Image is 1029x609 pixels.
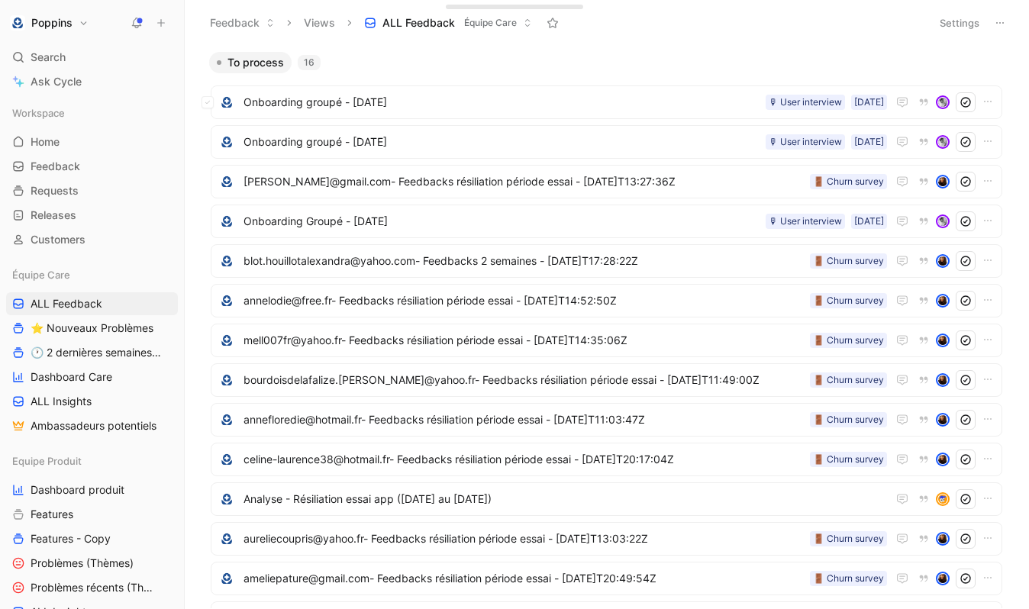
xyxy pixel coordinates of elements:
[244,212,760,230] span: Onboarding Groupé - [DATE]
[933,12,986,34] button: Settings
[31,72,82,91] span: Ask Cycle
[211,403,1002,437] a: logoannefloredie@hotmail.fr- Feedbacks résiliation période essai - [DATE]T11:03:47Z🚪 Churn survey...
[6,503,178,526] a: Features
[813,293,884,308] div: 🚪 Churn survey
[6,292,178,315] a: ALL Feedback
[31,296,102,311] span: ALL Feedback
[6,204,178,227] a: Releases
[244,530,804,548] span: aureliecoupris@yahoo.fr- Feedbacks résiliation période essai - [DATE]T13:03:22Z
[937,494,948,504] img: avatar
[244,133,760,151] span: Onboarding groupé - [DATE]
[31,321,153,336] span: ⭐ Nouveaux Problèmes
[813,372,884,388] div: 🚪 Churn survey
[209,52,292,73] button: To process
[219,491,234,507] img: logo
[813,452,884,467] div: 🚪 Churn survey
[211,85,1002,119] a: logoOnboarding groupé - [DATE][DATE]🎙 User interviewavatar
[211,244,1002,278] a: logoblot.houillotalexandra@yahoo.com- Feedbacks 2 semaines - [DATE]T17:28:22Z🚪 Churn surveyavatar
[937,137,948,147] img: avatar
[31,394,92,409] span: ALL Insights
[769,95,842,110] div: 🎙 User interview
[219,174,234,189] img: logo
[6,46,178,69] div: Search
[937,176,948,187] img: avatar
[211,562,1002,595] a: logoameliepature@gmail.com- Feedbacks résiliation période essai - [DATE]T20:49:54Z🚪 Churn surveya...
[244,371,804,389] span: bourdoisdelafalize.[PERSON_NAME]@yahoo.fr- Feedbacks résiliation période essai - [DATE]T11:49:00Z
[211,284,1002,317] a: logoannelodie@free.fr- Feedbacks résiliation période essai - [DATE]T14:52:50Z🚪 Churn surveyavatar
[937,295,948,306] img: avatar
[937,414,948,425] img: avatar
[937,573,948,584] img: avatar
[31,16,73,30] h1: Poppins
[298,55,321,70] div: 16
[6,179,178,202] a: Requests
[211,363,1002,397] a: logobourdoisdelafalize.[PERSON_NAME]@yahoo.fr- Feedbacks résiliation période essai - [DATE]T11:49...
[244,93,760,111] span: Onboarding groupé - [DATE]
[211,205,1002,238] a: logoOnboarding Groupé - [DATE][DATE]🎙 User interviewavatar
[31,507,73,522] span: Features
[813,571,884,586] div: 🚪 Churn survey
[244,331,804,350] span: mell007fr@yahoo.fr- Feedbacks résiliation période essai - [DATE]T14:35:06Z
[219,293,234,308] img: logo
[937,97,948,108] img: avatar
[31,232,85,247] span: Customers
[769,214,842,229] div: 🎙 User interview
[6,155,178,178] a: Feedback
[211,165,1002,198] a: logo[PERSON_NAME]@gmail.com- Feedbacks résiliation période essai - [DATE]T13:27:36Z🚪 Churn survey...
[297,11,342,34] button: Views
[211,522,1002,556] a: logoaureliecoupris@yahoo.fr- Feedbacks résiliation période essai - [DATE]T13:03:22Z🚪 Churn survey...
[813,253,884,269] div: 🚪 Churn survey
[31,208,76,223] span: Releases
[31,134,60,150] span: Home
[6,527,178,550] a: Features - Copy
[6,576,178,599] a: Problèmes récents (Thèmes)
[244,411,804,429] span: annefloredie@hotmail.fr- Feedbacks résiliation période essai - [DATE]T11:03:47Z
[937,216,948,227] img: avatar
[937,375,948,385] img: avatar
[211,324,1002,357] a: logomell007fr@yahoo.fr- Feedbacks résiliation période essai - [DATE]T14:35:06Z🚪 Churn surveyavatar
[937,454,948,465] img: avatar
[219,214,234,229] img: logo
[244,252,804,270] span: blot.houillotalexandra@yahoo.com- Feedbacks 2 semaines - [DATE]T17:28:22Z
[6,130,178,153] a: Home
[219,571,234,586] img: logo
[12,105,65,121] span: Workspace
[31,48,66,66] span: Search
[211,443,1002,476] a: logoceline-laurence38@hotmail.fr- Feedbacks résiliation période essai - [DATE]T20:17:04Z🚪 Churn s...
[10,15,25,31] img: Poppins
[31,159,80,174] span: Feedback
[227,55,284,70] span: To process
[219,253,234,269] img: logo
[6,341,178,364] a: 🕐 2 dernières semaines - Occurences
[31,482,124,498] span: Dashboard produit
[6,478,178,501] a: Dashboard produit
[12,453,82,469] span: Equipe Produit
[244,292,804,310] span: annelodie@free.fr- Feedbacks résiliation période essai - [DATE]T14:52:50Z
[31,556,134,571] span: Problèmes (Thèmes)
[31,183,79,198] span: Requests
[211,482,1002,516] a: logoAnalyse - Résiliation essai app ([DATE] au [DATE])avatar
[244,569,804,588] span: ameliepature@gmail.com- Feedbacks résiliation période essai - [DATE]T20:49:54Z
[854,214,884,229] div: [DATE]
[219,531,234,546] img: logo
[6,228,178,251] a: Customers
[769,134,842,150] div: 🎙 User interview
[203,11,282,34] button: Feedback
[211,125,1002,159] a: logoOnboarding groupé - [DATE][DATE]🎙 User interviewavatar
[6,366,178,388] a: Dashboard Care
[813,174,884,189] div: 🚪 Churn survey
[219,452,234,467] img: logo
[464,15,517,31] span: Équipe Care
[6,552,178,575] a: Problèmes (Thèmes)
[382,15,455,31] span: ALL Feedback
[937,256,948,266] img: avatar
[813,531,884,546] div: 🚪 Churn survey
[31,369,112,385] span: Dashboard Care
[6,390,178,413] a: ALL Insights
[6,263,178,437] div: Équipe CareALL Feedback⭐ Nouveaux Problèmes🕐 2 dernières semaines - OccurencesDashboard CareALL I...
[813,333,884,348] div: 🚪 Churn survey
[31,345,161,360] span: 🕐 2 dernières semaines - Occurences
[219,372,234,388] img: logo
[357,11,539,34] button: ALL FeedbackÉquipe Care
[219,333,234,348] img: logo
